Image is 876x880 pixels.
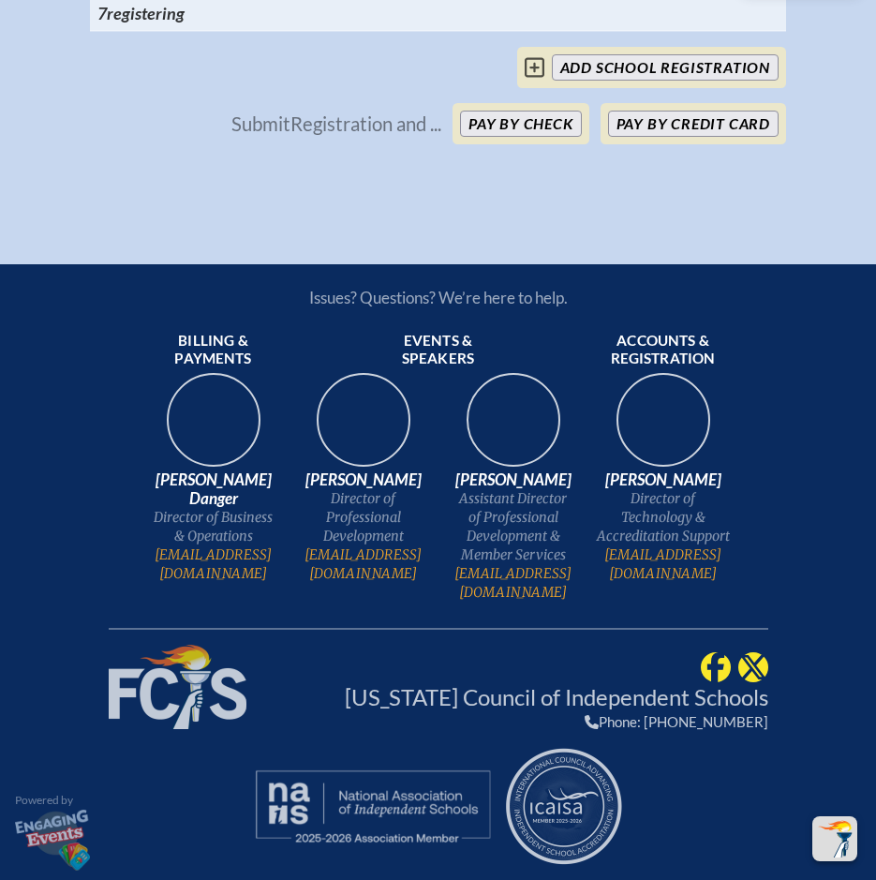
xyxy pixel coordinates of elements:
span: [PERSON_NAME] [446,470,581,489]
button: Pay by Check [460,111,582,137]
p: Powered by [15,795,90,806]
span: [PERSON_NAME] [296,470,431,489]
p: Submit Registration and ... [231,113,441,134]
button: Pay by Credit Card [608,111,779,137]
a: FCIS @ Twitter (@FCISNews) [738,657,768,674]
button: Scroll Top [812,816,857,861]
a: [EMAIL_ADDRESS][DOMAIN_NAME] [146,545,281,583]
a: Member, undefined [504,746,624,866]
input: add School Registration [552,54,779,81]
img: NAIS logo [253,768,493,844]
span: registering [107,3,185,23]
a: [EMAIL_ADDRESS][DOMAIN_NAME] [296,545,431,583]
div: Phone: [PHONE_NUMBER] [345,713,768,730]
a: [EMAIL_ADDRESS][DOMAIN_NAME] [596,545,731,583]
span: [PERSON_NAME] [596,470,731,489]
img: 9c64f3fb-7776-47f4-83d7-46a341952595 [154,367,274,487]
img: To the top [816,820,854,858]
a: [EMAIL_ADDRESS][DOMAIN_NAME] [446,564,581,602]
span: Accounts & registration [596,332,731,369]
span: Events & speakers [371,332,506,369]
span: Director of Technology & Accreditation Support [596,489,731,545]
a: Member, undefined [253,768,493,844]
img: 94e3d245-ca72-49ea-9844-ae84f6d33c0f [304,367,423,487]
img: ICAISA logo [504,746,624,866]
span: Director of Business & Operations [146,508,281,545]
img: b1ee34a6-5a78-4519-85b2-7190c4823173 [603,367,723,487]
a: FCIS @ Facebook (FloridaCouncilofIndependentSchools) [701,657,731,674]
img: Engaging•Events — Powerful, role-based group registration [15,810,90,871]
span: Billing & payments [146,332,281,369]
span: Director of Professional Development [296,489,431,545]
span: Assistant Director of Professional Development & Member Services [446,489,581,564]
img: 545ba9c4-c691-43d5-86fb-b0a622cbeb82 [453,367,573,487]
a: Powered by [15,795,90,873]
a: [US_STATE] Council of Independent Schools [345,683,768,710]
span: [PERSON_NAME] Danger [146,470,281,508]
img: Florida Council of Independent Schools [109,645,246,729]
p: Issues? Questions? We’re here to help. [109,288,768,307]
